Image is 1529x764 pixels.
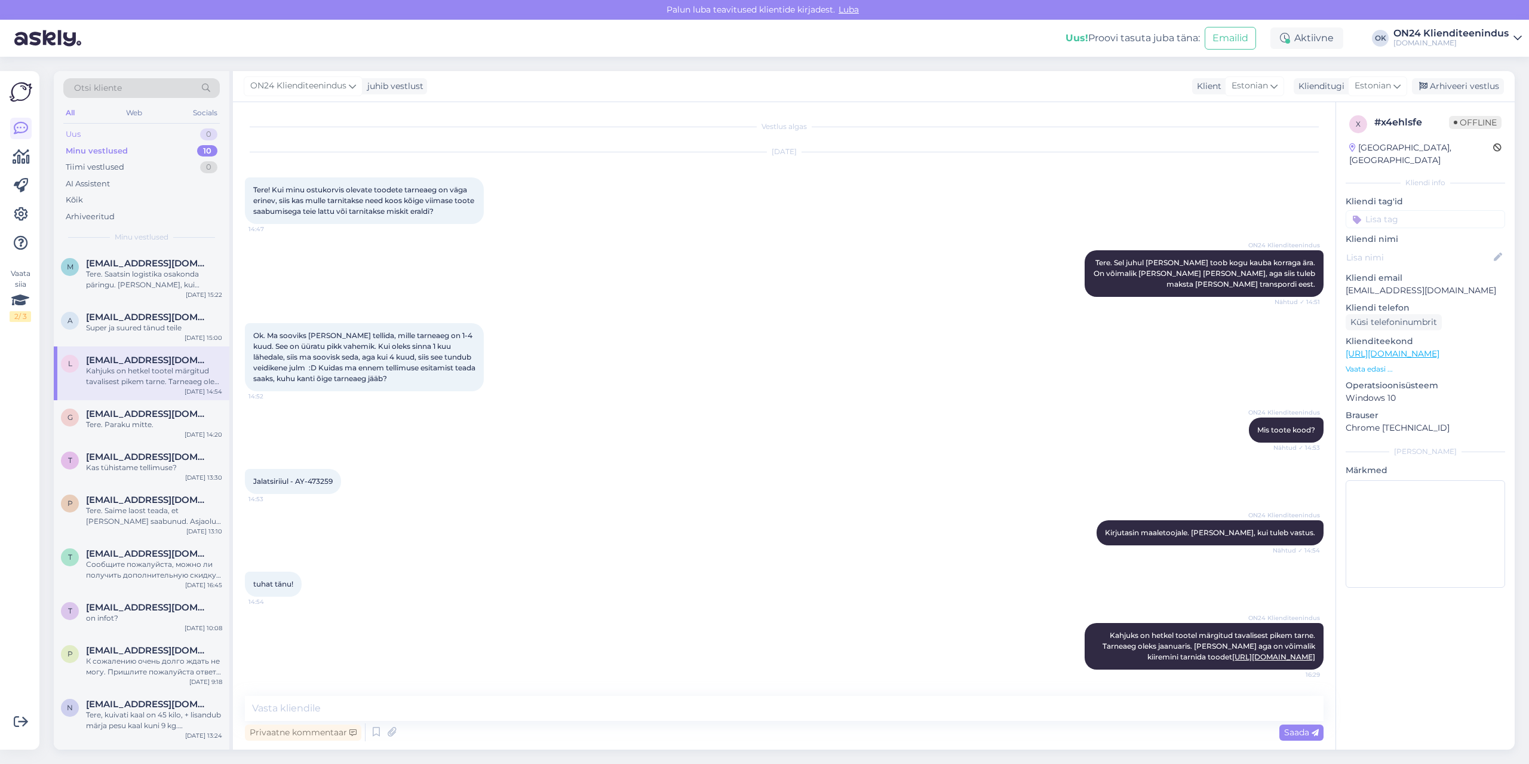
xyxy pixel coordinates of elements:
span: x [1356,119,1361,128]
div: Privaatne kommentaar [245,725,361,741]
div: Klient [1192,80,1221,93]
div: 0 [200,161,217,173]
div: [PERSON_NAME] [1346,446,1505,457]
div: 0 [200,128,217,140]
div: All [63,105,77,121]
div: Arhiveeri vestlus [1412,78,1504,94]
div: OK [1372,30,1389,47]
div: 2 / 3 [10,311,31,322]
div: [DATE] 10:08 [185,624,222,633]
div: [DATE] 15:22 [186,290,222,299]
span: Nähtud ✓ 14:53 [1273,443,1320,452]
p: [EMAIL_ADDRESS][DOMAIN_NAME] [1346,284,1505,297]
div: AI Assistent [66,178,110,190]
span: ON24 Klienditeenindus [1248,511,1320,520]
div: Minu vestlused [66,145,128,157]
p: Brauser [1346,409,1505,422]
p: Vaata edasi ... [1346,364,1505,375]
span: 14:54 [248,597,293,606]
div: Kliendi info [1346,177,1505,188]
a: ON24 Klienditeenindus[DOMAIN_NAME] [1393,29,1522,48]
div: Tere. Paraku mitte. [86,419,222,430]
div: [DATE] 16:45 [185,581,222,590]
span: Ok. Ma sooviks [PERSON_NAME] tellida, mille tarneaeg on 1-4 kuud. See on üüratu pikk vahemik. Kui... [253,331,477,383]
div: [DOMAIN_NAME] [1393,38,1509,48]
span: grosselisabeth16@gmail.com [86,409,210,419]
span: a [67,316,73,325]
input: Lisa nimi [1346,251,1491,264]
div: on infot? [86,613,222,624]
span: m [67,262,73,271]
p: Klienditeekond [1346,335,1505,348]
span: 14:47 [248,225,293,234]
span: ON24 Klienditeenindus [250,79,346,93]
button: Emailid [1205,27,1256,50]
div: Web [124,105,145,121]
span: Kirjutasin maaletoojale. [PERSON_NAME], kui tuleb vastus. [1105,528,1315,537]
div: Uus [66,128,81,140]
span: P [67,649,73,658]
div: [DATE] 13:24 [185,731,222,740]
span: piret.piiroja.777@gmail.ee [86,495,210,505]
p: Kliendi email [1346,272,1505,284]
span: g [67,413,73,422]
span: Otsi kliente [74,82,122,94]
div: Socials [191,105,220,121]
span: 16:29 [1275,670,1320,679]
span: t [68,606,72,615]
div: Vestlus algas [245,121,1324,132]
div: Super ja suured tänud teile [86,323,222,333]
div: Kahjuks on hetkel tootel märgitud tavalisest pikem tarne. Tarneaeg oleks jaanuaris. [PERSON_NAME]... [86,366,222,387]
span: Saada [1284,727,1319,738]
span: t [68,553,72,562]
span: Jalatsiriiul - AY-473259 [253,477,333,486]
span: ON24 Klienditeenindus [1248,408,1320,417]
div: Kõik [66,194,83,206]
span: annely.karu@mail.ee [86,312,210,323]
span: Nähtud ✓ 14:54 [1273,546,1320,555]
div: Kas tühistame tellimuse? [86,462,222,473]
p: Märkmed [1346,464,1505,477]
span: Pavelumb@gmail.com [86,645,210,656]
input: Lisa tag [1346,210,1505,228]
span: n [67,703,73,712]
div: [DATE] 14:20 [185,430,222,439]
span: Estonian [1355,79,1391,93]
div: [DATE] 13:30 [185,473,222,482]
div: [DATE] 14:54 [185,387,222,396]
span: ON24 Klienditeenindus [1248,613,1320,622]
span: tuhat tänu! [253,579,293,588]
p: Kliendi nimi [1346,233,1505,246]
p: Windows 10 [1346,392,1505,404]
span: Tere. Sel juhul [PERSON_NAME] toob kogu kauba korraga ära. On võimalik [PERSON_NAME] [PERSON_NAME... [1094,258,1317,289]
div: Tere. Saime laost teada, et [PERSON_NAME] saabunud. Asjaolud on uurimisel. Anname Teile koheselt ... [86,505,222,527]
div: Aktiivne [1270,27,1343,49]
span: 14:53 [248,495,293,504]
div: К сожалению очень долго ждать не могу. Пришлите пожалуйста ответ на почте [EMAIL_ADDRESS][DOMAIN_... [86,656,222,677]
p: Kliendi tag'id [1346,195,1505,208]
div: Proovi tasuta juba täna: [1066,31,1200,45]
div: 10 [197,145,217,157]
span: Nähtud ✓ 14:51 [1275,297,1320,306]
span: liisa2201@gmail.com [86,355,210,366]
p: Chrome [TECHNICAL_ID] [1346,422,1505,434]
span: toomas.raist@gmail.com [86,452,210,462]
p: Operatsioonisüsteem [1346,379,1505,392]
div: Arhiveeritud [66,211,115,223]
span: ON24 Klienditeenindus [1248,241,1320,250]
a: [URL][DOMAIN_NAME] [1232,652,1315,661]
span: Luba [835,4,862,15]
div: [DATE] 15:00 [185,333,222,342]
div: Tiimi vestlused [66,161,124,173]
div: Vaata siia [10,268,31,322]
div: Küsi telefoninumbrit [1346,314,1442,330]
div: [DATE] 9:18 [189,677,222,686]
span: Estonian [1232,79,1268,93]
p: Kliendi telefon [1346,302,1505,314]
div: [GEOGRAPHIC_DATA], [GEOGRAPHIC_DATA] [1349,142,1493,167]
div: Klienditugi [1294,80,1344,93]
span: Tere! Kui minu ostukorvis olevate toodete tarneaeg on väga erinev, siis kas mulle tarnitakse need... [253,185,476,216]
div: juhib vestlust [363,80,423,93]
span: Offline [1449,116,1502,129]
span: trulling@mail.ru [86,548,210,559]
